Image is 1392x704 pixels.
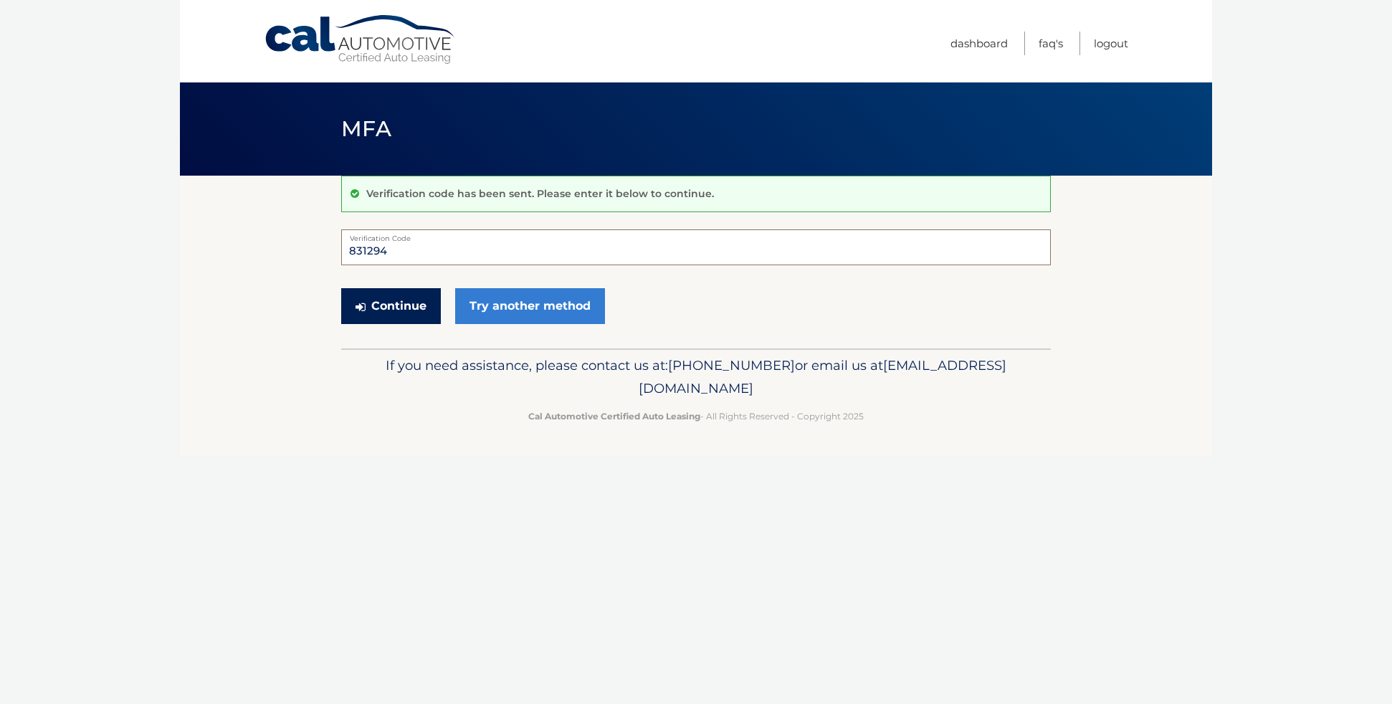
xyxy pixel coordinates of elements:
[668,357,795,374] span: [PHONE_NUMBER]
[341,229,1051,241] label: Verification Code
[366,187,714,200] p: Verification code has been sent. Please enter it below to continue.
[341,115,391,142] span: MFA
[351,409,1041,424] p: - All Rights Reserved - Copyright 2025
[950,32,1008,55] a: Dashboard
[639,357,1006,396] span: [EMAIL_ADDRESS][DOMAIN_NAME]
[528,411,700,422] strong: Cal Automotive Certified Auto Leasing
[1094,32,1128,55] a: Logout
[351,354,1041,400] p: If you need assistance, please contact us at: or email us at
[341,288,441,324] button: Continue
[341,229,1051,265] input: Verification Code
[455,288,605,324] a: Try another method
[1039,32,1063,55] a: FAQ's
[264,14,457,65] a: Cal Automotive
